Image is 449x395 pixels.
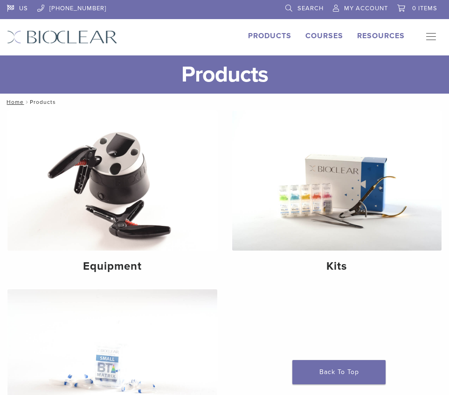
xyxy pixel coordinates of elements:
[240,258,435,275] h4: Kits
[7,30,117,44] img: Bioclear
[15,258,210,275] h4: Equipment
[297,5,324,12] span: Search
[419,30,442,44] nav: Primary Navigation
[4,99,24,105] a: Home
[24,100,30,104] span: /
[305,31,343,41] a: Courses
[232,111,442,281] a: Kits
[357,31,405,41] a: Resources
[7,111,217,281] a: Equipment
[292,360,386,384] a: Back To Top
[412,5,437,12] span: 0 items
[248,31,291,41] a: Products
[7,111,217,251] img: Equipment
[344,5,388,12] span: My Account
[232,111,442,251] img: Kits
